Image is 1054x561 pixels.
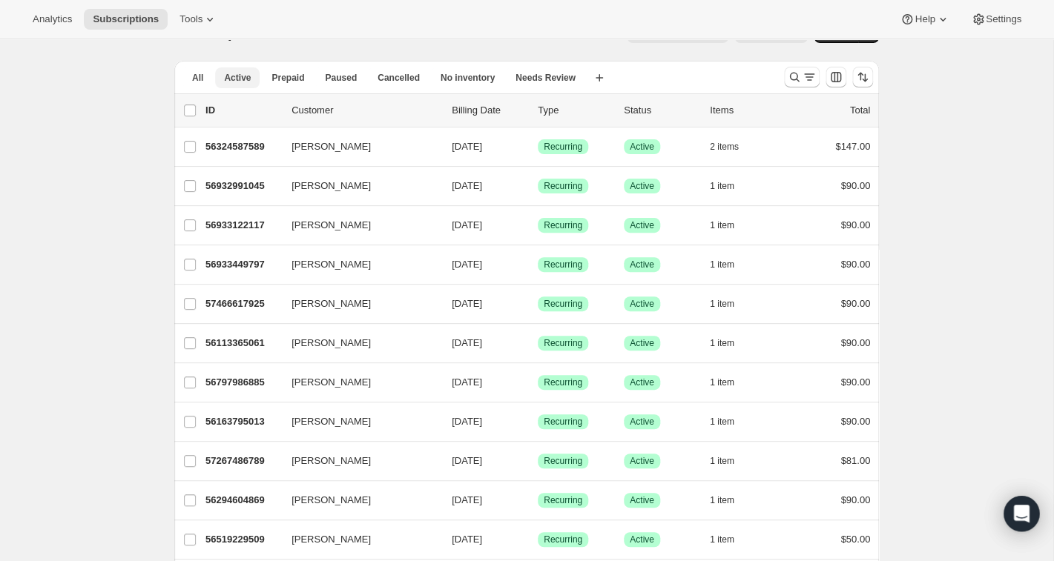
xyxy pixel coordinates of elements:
button: [PERSON_NAME] [283,488,431,512]
button: 1 item [710,333,751,353]
button: Sort the results [852,67,873,87]
button: Tools [171,9,226,30]
span: $81.00 [840,455,870,466]
span: [DATE] [452,416,482,427]
span: Needs Review [516,72,576,84]
div: Type [538,103,612,118]
span: [PERSON_NAME] [292,296,371,311]
span: Recurring [544,259,582,270]
span: [PERSON_NAME] [292,179,371,193]
div: 56797986885[PERSON_NAME][DATE]SuccessRecurringSuccessActive1 item$90.00 [205,372,870,393]
span: $90.00 [840,494,870,505]
p: 56933122117 [205,218,280,233]
p: ID [205,103,280,118]
span: Active [630,219,654,231]
span: [DATE] [452,455,482,466]
span: [PERSON_NAME] [292,218,371,233]
button: [PERSON_NAME] [283,253,431,276]
p: Total [850,103,870,118]
span: No inventory [441,72,495,84]
span: 1 item [710,494,734,506]
button: Customize table column order and visibility [826,67,846,87]
p: Customer [292,103,440,118]
button: 1 item [710,411,751,432]
button: [PERSON_NAME] [283,331,431,355]
span: Paused [325,72,357,84]
span: [PERSON_NAME] [292,257,371,272]
span: 1 item [710,416,734,428]
span: [PERSON_NAME] [292,454,371,468]
span: 1 item [710,259,734,270]
span: [DATE] [452,141,482,152]
span: Analytics [33,13,72,25]
span: Active [630,141,654,153]
span: Recurring [544,455,582,467]
div: 56933449797[PERSON_NAME][DATE]SuccessRecurringSuccessActive1 item$90.00 [205,254,870,275]
span: [DATE] [452,494,482,505]
span: [DATE] [452,259,482,270]
button: [PERSON_NAME] [283,135,431,159]
span: 1 item [710,219,734,231]
div: 57267486789[PERSON_NAME][DATE]SuccessRecurringSuccessActive1 item$81.00 [205,451,870,471]
span: Active [630,376,654,388]
span: $90.00 [840,376,870,388]
span: 1 item [710,376,734,388]
span: 1 item [710,298,734,310]
button: [PERSON_NAME] [283,371,431,394]
button: Help [891,9,958,30]
button: Create new view [587,67,611,88]
span: Active [630,259,654,270]
span: $90.00 [840,298,870,309]
span: [DATE] [452,180,482,191]
div: Open Intercom Messenger [1004,496,1039,531]
div: 56294604869[PERSON_NAME][DATE]SuccessRecurringSuccessActive1 item$90.00 [205,490,870,511]
span: Active [630,534,654,545]
span: 1 item [710,455,734,467]
span: Active [630,180,654,192]
button: [PERSON_NAME] [283,410,431,434]
span: [DATE] [452,376,482,388]
span: [DATE] [452,298,482,309]
button: [PERSON_NAME] [283,528,431,551]
div: 56113365061[PERSON_NAME][DATE]SuccessRecurringSuccessActive1 item$90.00 [205,333,870,353]
span: Recurring [544,298,582,310]
div: 56163795013[PERSON_NAME][DATE]SuccessRecurringSuccessActive1 item$90.00 [205,411,870,432]
span: Recurring [544,494,582,506]
span: Help [915,13,935,25]
div: Items [710,103,784,118]
button: [PERSON_NAME] [283,213,431,237]
span: Recurring [544,337,582,349]
span: [PERSON_NAME] [292,375,371,390]
p: 56519229509 [205,532,280,547]
p: 56933449797 [205,257,280,272]
span: Tools [179,13,202,25]
span: Subscriptions [93,13,159,25]
button: [PERSON_NAME] [283,174,431,198]
span: [PERSON_NAME] [292,493,371,508]
span: Active [630,298,654,310]
span: Recurring [544,376,582,388]
p: 56163795013 [205,414,280,429]
button: 1 item [710,254,751,275]
span: $90.00 [840,180,870,191]
span: Prepaid [271,72,304,84]
span: $90.00 [840,259,870,270]
button: Analytics [24,9,81,30]
div: 56519229509[PERSON_NAME][DATE]SuccessRecurringSuccessActive1 item$50.00 [205,529,870,550]
button: 1 item [710,372,751,393]
span: [PERSON_NAME] [292,532,371,547]
p: 56324587589 [205,139,280,154]
span: [DATE] [452,534,482,545]
span: 1 item [710,534,734,545]
span: [PERSON_NAME] [292,139,371,154]
button: [PERSON_NAME] [283,292,431,316]
div: 57466617925[PERSON_NAME][DATE]SuccessRecurringSuccessActive1 item$90.00 [205,293,870,314]
button: 1 item [710,176,751,196]
button: 1 item [710,451,751,471]
span: All [192,72,203,84]
button: 1 item [710,215,751,236]
div: 56324587589[PERSON_NAME][DATE]SuccessRecurringSuccessActive2 items$147.00 [205,136,870,157]
span: Recurring [544,219,582,231]
span: $90.00 [840,416,870,427]
p: 57267486789 [205,454,280,468]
